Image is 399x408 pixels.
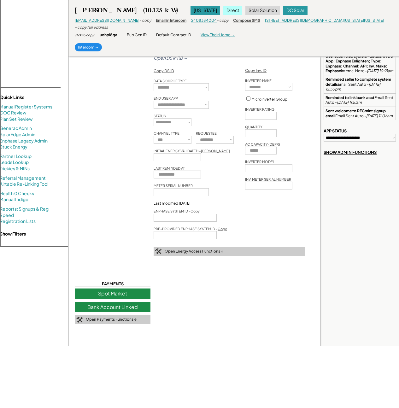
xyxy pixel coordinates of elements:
[326,77,394,92] div: Email Sent Auto -
[154,79,187,83] div: DATA SOURCE TYPE
[191,209,200,213] u: Copy
[326,108,386,118] strong: Sent welcome to RECmint signup email
[75,302,150,312] div: Bank Account Linked
[326,95,394,105] div: Email Sent Auto -
[367,68,393,73] em: [DATE] 10:21am
[366,114,393,118] em: [DATE] 11:06am
[324,128,347,134] div: APP STATUS
[326,82,381,92] em: [DATE] 12:50pm
[218,227,227,231] u: Copy
[223,6,242,15] div: Direct
[245,107,274,112] div: INVERTER RATING
[196,131,217,136] div: REQUESTEE
[154,55,188,61] em: Open DS in RB →
[191,18,217,23] a: 2408384004
[165,249,223,254] div: Open Energy Access Functions ↓
[75,18,139,23] a: [EMAIL_ADDRESS][DOMAIN_NAME]
[154,149,230,153] div: INITIAL ENERGY VALIDATED -
[245,142,280,147] div: AC CAPACITY (DEPR)
[326,95,374,100] strong: Reminded to link bank acct
[154,166,185,171] div: LAST REMINDED AT
[127,32,147,38] div: Bub Gen ID
[326,108,394,118] div: Email Sent Auto -
[245,159,275,164] div: INVERTER MODEL
[283,6,308,15] div: DC Solar
[75,43,102,52] div: Intercom →
[75,25,108,30] div: - copy full address
[326,54,394,73] div: Internal Note -
[217,18,228,23] div: - copy
[154,226,227,231] div: PRE-PROVIDED ENPHASE SYSTEM ID -
[75,289,150,299] div: Spot Market
[154,68,174,74] div: Copy DS ID
[154,209,200,213] div: ENPHASE SYSTEM ID -
[154,96,178,101] div: END USER APP
[201,32,235,38] div: View Their Home →
[326,77,392,87] strong: Reminded seller to complete system details
[154,114,166,118] div: STATUS
[245,68,267,73] div: Copy Inv. ID
[75,33,95,37] div: click to copy:
[201,149,230,153] u: [PERSON_NAME]
[154,131,179,136] div: CHANNEL TYPE
[245,78,272,83] div: INVERTER MAKE
[156,18,186,23] div: Email in Intercom
[75,6,178,14] div: [PERSON_NAME] (10.125kW)
[100,32,117,38] div: uohpl8qa
[191,6,220,15] div: [US_STATE]
[245,125,262,129] div: QUANTITY
[139,18,151,23] div: - copy
[86,317,137,322] div: Open Payments Functions ↓
[154,183,193,188] div: METER SERIAL NUMBER
[76,317,83,323] img: tool-icon.png
[245,6,280,15] div: Solar Solution
[265,18,384,23] a: [STREET_ADDRESS][DEMOGRAPHIC_DATA][US_STATE][US_STATE]
[75,281,150,287] div: PAYMENTS
[156,32,191,38] div: Default Contract ID
[245,177,291,182] div: INV. METER SERIAL NUMBER
[233,18,260,23] div: Compose SMS
[251,97,287,102] label: Microinverter Group
[326,54,394,73] strong: User submitted system-details w/DS App: Enphase Enlighten; Type: Enphase; Channel: API; Inv.Make:...
[324,149,377,155] div: SHOW ADMIN FUNCTIONS
[155,248,161,254] img: tool-icon.png
[154,201,191,206] div: Last modified [DATE]
[337,100,362,105] em: [DATE] 11:51am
